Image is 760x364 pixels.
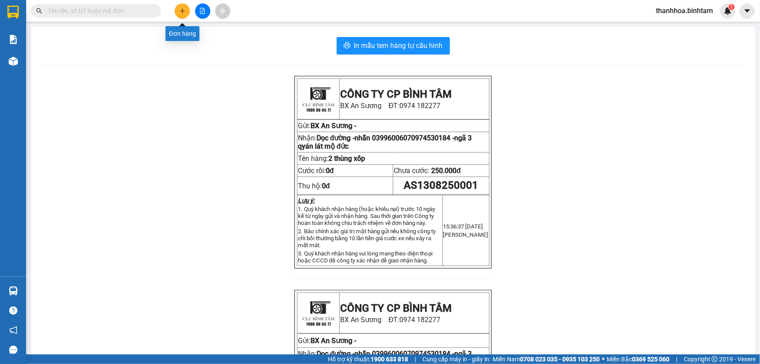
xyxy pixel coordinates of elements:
[632,356,669,363] strong: 0369 525 060
[326,167,334,175] span: 0đ
[298,197,315,204] strong: Lưu ý:
[199,8,206,14] span: file-add
[371,356,408,363] strong: 1900 633 818
[299,293,338,333] img: logo
[298,134,472,150] span: ngã 3 qyán lát mộ đức
[724,7,732,15] img: icon-new-feature
[175,3,190,19] button: plus
[340,102,441,110] span: BX An Sương ĐT:
[298,134,455,142] span: Nhận:
[220,8,226,14] span: aim
[311,337,356,345] span: BX An Sương -
[415,354,416,364] span: |
[443,231,489,238] span: [PERSON_NAME]
[299,79,338,119] img: logo
[649,5,720,16] span: thanhhoa.binhtam
[7,6,19,19] img: logo-vxr
[328,154,365,163] span: 2 thùng xốp
[328,354,408,364] span: Hỗ trợ kỹ thuật:
[179,8,186,14] span: plus
[298,167,334,175] span: Cước rồi:
[298,250,432,264] span: 3. Quý khách nhận hàng vui lòng mang theo điện thoại hoặc CCCD đề công ty xác nhận để giao nhận h...
[404,179,478,191] span: AS1308250001
[298,337,356,345] span: Gửi:
[298,122,311,130] span: Gửi:
[730,4,733,10] span: 1
[317,134,455,142] span: Dọc đường -
[298,182,330,190] span: Thu hộ:
[400,316,441,324] span: 0974 182277
[340,88,452,100] strong: CÔNG TY CP BÌNH TÂM
[9,326,17,334] span: notification
[355,134,455,142] span: nhẫn 0399600607
[607,354,669,364] span: Miền Bắc
[9,35,18,44] img: solution-icon
[322,182,330,190] strong: 0đ
[215,3,230,19] button: aim
[422,354,490,364] span: Cung cấp máy in - giấy in:
[298,154,365,163] span: Tên hàng:
[602,357,605,361] span: ⚪️
[9,286,18,296] img: warehouse-icon
[9,57,18,66] img: warehouse-icon
[743,7,751,15] span: caret-down
[740,3,755,19] button: caret-down
[340,316,441,324] span: BX An Sương ĐT:
[443,223,483,230] span: 15:36:37 [DATE]
[9,346,17,354] span: message
[311,122,356,130] span: BX An Sương -
[493,354,600,364] span: Miền Nam
[729,4,735,10] sup: 1
[48,6,151,16] input: Tìm tên, số ĐT hoặc mã đơn
[412,134,455,142] span: 0974530184 -
[676,354,677,364] span: |
[298,206,436,226] span: 1. Quý khách nhận hàng (hoặc khiếu nại) trước 10 ngày kể từ ngày gửi và nhận hàng. Sau thời gian ...
[520,356,600,363] strong: 0708 023 035 - 0935 103 250
[36,8,42,14] span: search
[400,102,441,110] span: 0974 182277
[354,40,443,51] span: In mẫu tem hàng tự cấu hình
[166,26,199,41] div: Đơn hàng
[298,228,436,248] span: 2. Bảo chính xác giá trị mặt hàng gửi nếu không công ty chỉ bồi thường bằng 10 lần tiền giá cước ...
[431,167,461,175] span: 250.000đ
[9,306,17,315] span: question-circle
[712,356,718,362] span: copyright
[195,3,210,19] button: file-add
[337,37,450,54] button: printerIn mẫu tem hàng tự cấu hình
[340,302,452,314] strong: CÔNG TY CP BÌNH TÂM
[344,42,351,50] span: printer
[394,167,461,175] span: Chưa cước:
